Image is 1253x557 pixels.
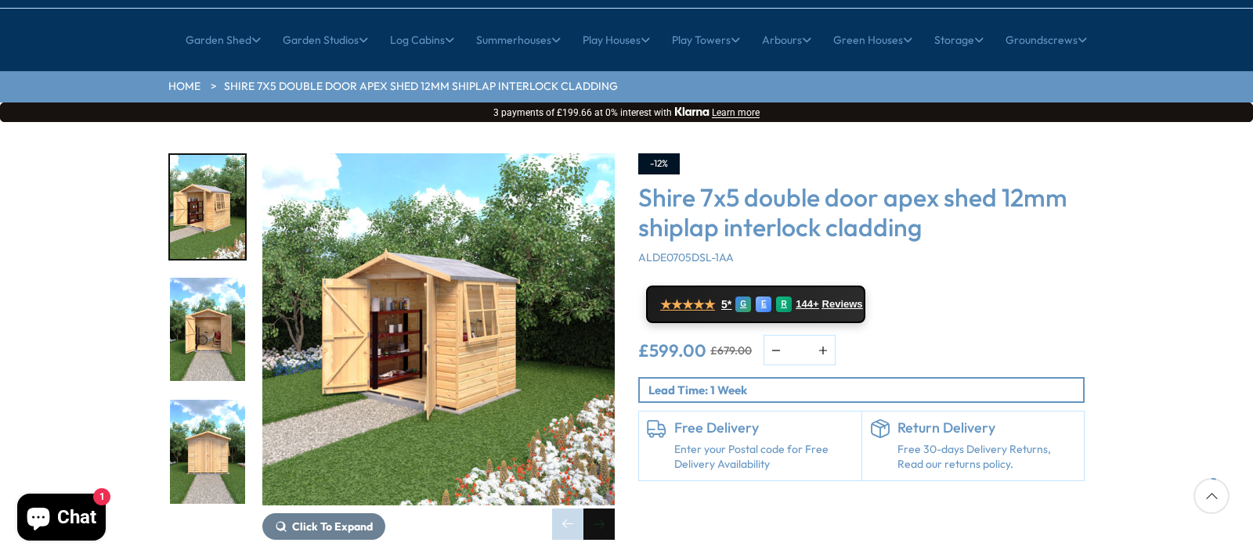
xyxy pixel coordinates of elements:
[170,400,245,504] img: Aldernay_7x5_GARDEN_Front_200x200.jpg
[796,298,818,311] span: 144+
[224,79,618,95] a: Shire 7x5 double door apex shed 12mm shiplap interlock cladding
[710,345,752,356] del: £679.00
[776,296,792,312] div: R
[735,296,751,312] div: G
[390,20,454,59] a: Log Cabins
[660,297,715,312] span: ★★★★★
[262,153,615,540] div: 1 / 14
[674,442,854,473] a: Enter your Postal code for Free Delivery Availability
[638,153,680,174] div: -12%
[648,382,1083,398] p: Lead Time: 1 Week
[168,153,247,261] div: 1 / 14
[292,519,373,534] span: Click To Expand
[756,296,771,312] div: E
[897,419,1077,437] h6: Return Delivery
[262,153,615,505] img: Shire 7x5 double door apex shed 12mm shiplap interlock cladding
[186,20,261,59] a: Garden Shed
[262,513,385,540] button: Click To Expand
[897,442,1077,473] p: Free 30-days Delivery Returns, Read our returns policy.
[13,494,110,544] inbox-online-store-chat: Shopify online store chat
[168,398,247,505] div: 3 / 14
[583,20,650,59] a: Play Houses
[638,182,1085,243] h3: Shire 7x5 double door apex shed 12mm shiplap interlock cladding
[674,419,854,437] h6: Free Delivery
[168,276,247,383] div: 2 / 14
[822,298,863,311] span: Reviews
[672,20,740,59] a: Play Towers
[1006,20,1087,59] a: Groundscrews
[168,79,200,95] a: HOME
[552,508,583,540] div: Previous slide
[170,155,245,259] img: Aldernay_7x5_GARDEN_RH-LIFE_200x200.jpg
[283,20,368,59] a: Garden Studios
[638,250,734,264] span: ALDE0705DSL-1AA
[934,20,984,59] a: Storage
[646,286,865,323] a: ★★★★★ 5* G E R 144+ Reviews
[833,20,912,59] a: Green Houses
[583,508,615,540] div: Next slide
[638,342,706,359] ins: £599.00
[170,278,245,382] img: Aldernay_7x5_GARDEN_Front_life_200x200.jpg
[476,20,561,59] a: Summerhouses
[762,20,811,59] a: Arbours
